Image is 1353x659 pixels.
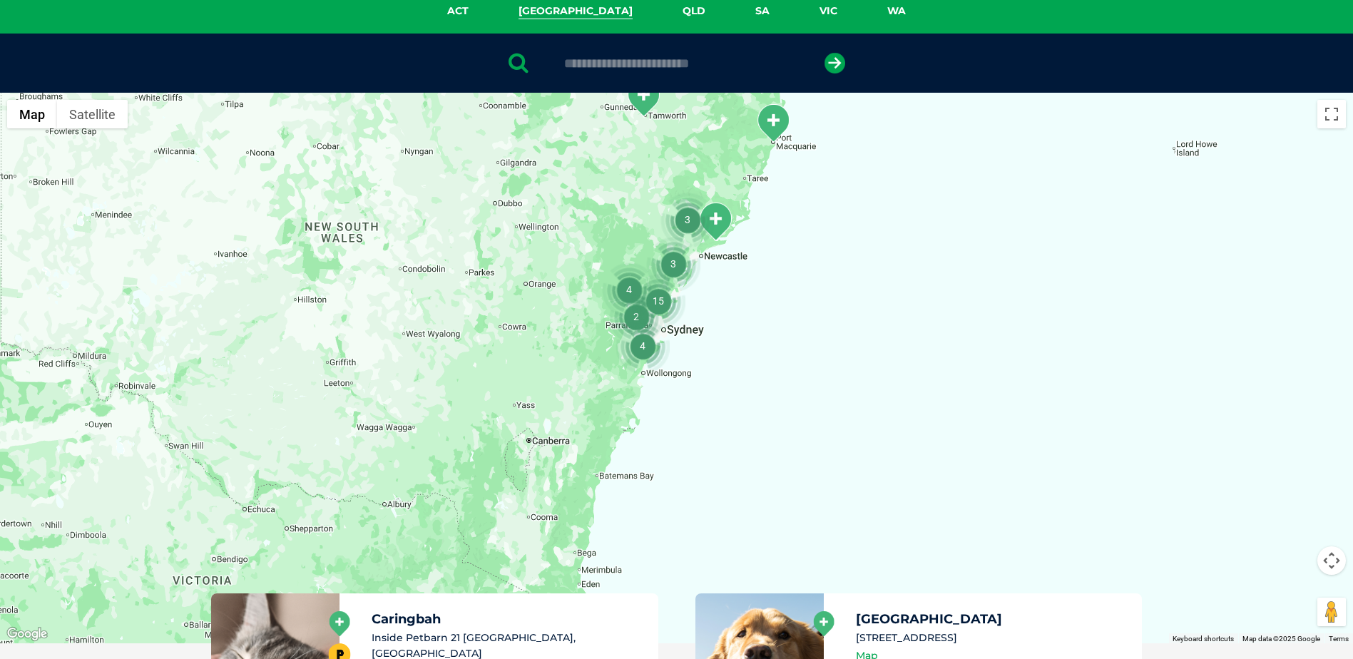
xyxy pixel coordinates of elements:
a: WA [862,3,931,19]
div: 15 [631,274,685,328]
a: QLD [658,3,730,19]
div: 3 [646,237,700,291]
button: Toggle fullscreen view [1317,100,1346,128]
div: Tanilba Bay [698,202,733,241]
div: Port Macquarie [755,103,791,143]
button: Map camera controls [1317,546,1346,575]
h5: Caringbah [372,613,645,625]
img: Google [4,625,51,643]
button: Keyboard shortcuts [1173,634,1234,644]
div: 3 [660,193,715,247]
button: Show street map [7,100,57,128]
h5: [GEOGRAPHIC_DATA] [856,613,1130,625]
button: Drag Pegman onto the map to open Street View [1317,598,1346,626]
div: 4 [616,319,670,373]
div: South Tamworth [626,78,661,117]
div: 2 [609,290,663,344]
span: Map data ©2025 Google [1242,635,1320,643]
div: 4 [602,262,656,317]
a: SA [730,3,795,19]
a: VIC [795,3,862,19]
a: [GEOGRAPHIC_DATA] [494,3,658,19]
button: Show satellite imagery [57,100,128,128]
a: Terms (opens in new tab) [1329,635,1349,643]
li: [STREET_ADDRESS] [856,630,1130,645]
a: Open this area in Google Maps (opens a new window) [4,625,51,643]
a: ACT [422,3,494,19]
